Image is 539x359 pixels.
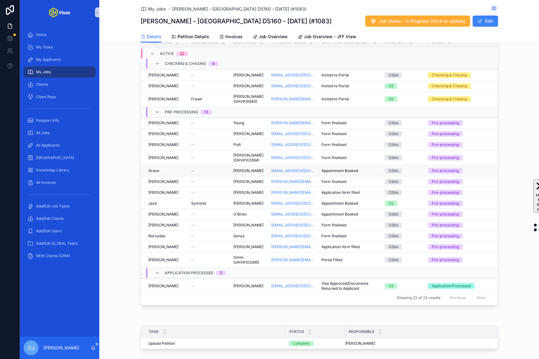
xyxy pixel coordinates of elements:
[191,73,226,78] a: --
[233,84,263,89] span: [PERSON_NAME]
[165,110,198,115] span: Pre-processing
[428,283,490,289] a: Application Processed
[148,142,178,147] span: [PERSON_NAME]
[191,120,195,125] span: --
[148,201,157,206] span: Jack
[432,233,459,239] div: Pre-processing
[36,32,47,37] span: Home
[321,73,349,78] span: Invited to Portal
[389,179,398,184] div: O2bis
[432,190,459,195] div: Pre-processing
[271,212,314,217] a: [EMAIL_ADDRESS][DOMAIN_NAME]
[36,168,69,173] span: Knowledge Library
[321,281,377,291] a: Visa Approved/Documents Returned to Applicant
[233,234,264,239] a: Genys
[428,233,490,239] a: Pre-processing
[148,120,178,125] span: [PERSON_NAME]
[148,223,178,228] span: [PERSON_NAME]
[271,257,314,262] a: [PERSON_NAME][EMAIL_ADDRESS][DOMAIN_NAME]
[24,42,96,53] a: My Tasks
[24,127,96,139] a: All Jobs
[379,18,465,24] span: Job Status - In Progress (Click to update)
[233,120,264,125] a: Young
[148,97,184,102] a: [PERSON_NAME]
[191,234,195,239] span: --
[24,225,96,237] a: Add/Edit Users
[321,257,342,262] span: Portal Filled
[141,6,166,12] a: My Jobs
[389,233,398,239] div: O2bis
[148,244,184,249] a: [PERSON_NAME]
[191,212,226,217] a: --
[36,118,59,123] span: Passport Info
[148,284,178,289] span: [PERSON_NAME]
[432,201,459,206] div: Pre-processing
[385,168,424,174] a: O2bis
[271,234,314,239] a: [EMAIL_ADDRESS][DOMAIN_NAME]
[271,97,314,102] a: [PERSON_NAME][EMAIL_ADDRESS][DOMAIN_NAME]
[191,84,226,89] a: --
[271,155,314,160] a: [EMAIL_ADDRESS][DOMAIN_NAME]
[24,115,96,126] a: Passport Info
[271,284,314,289] a: [EMAIL_ADDRESS][DOMAIN_NAME]
[148,234,184,239] a: Norvydas
[148,97,178,102] span: [PERSON_NAME]
[428,131,490,137] a: Pre-processing
[233,190,264,195] a: [PERSON_NAME]
[321,155,346,160] span: Form finalised
[191,179,195,184] span: --
[271,84,314,89] a: [EMAIL_ADDRESS][DOMAIN_NAME]
[148,212,184,217] a: [PERSON_NAME]
[271,190,314,195] a: [PERSON_NAME][EMAIL_ADDRESS][DOMAIN_NAME]
[191,190,195,195] span: --
[385,233,424,239] a: O2bis
[233,212,247,217] span: O'Brien
[385,190,424,195] a: O2bis
[428,155,490,161] a: Pre-processing
[177,34,209,40] span: Petition Details
[148,257,184,262] a: [PERSON_NAME]
[385,96,424,102] a: O2
[389,257,398,263] div: O2bis
[389,155,398,161] div: O2bis
[321,244,377,249] a: Application form filled
[385,142,424,148] a: O2bis
[233,179,263,184] span: [PERSON_NAME]
[36,241,78,246] span: Add/Edit GLOBAL Tasks
[321,179,377,184] a: Form finalised
[233,168,263,173] span: [PERSON_NAME]
[321,168,358,173] span: Appointment Booked
[271,120,314,125] a: [PERSON_NAME][EMAIL_ADDRESS][DOMAIN_NAME]
[271,73,314,78] a: [EMAIL_ADDRESS][DOMAIN_NAME][PERSON_NAME]
[233,94,264,104] a: [PERSON_NAME] (OHV#10845)
[271,168,314,173] a: [EMAIL_ADDRESS][DOMAIN_NAME]
[24,152,96,163] a: [GEOGRAPHIC_DATA]
[271,223,314,228] a: [EMAIL_ADDRESS][DOMAIN_NAME]
[36,130,50,135] span: All Jobs
[321,142,346,147] span: Form finalised
[321,201,358,206] span: Appointment Booked
[191,73,195,78] span: --
[233,153,264,163] a: [PERSON_NAME] (OHV#103394)
[148,168,184,173] a: Grace
[389,244,398,250] div: O2bis
[148,84,178,89] span: [PERSON_NAME]
[432,155,459,161] div: Pre-processing
[321,223,346,228] span: Form finalised
[428,72,490,78] a: Checking & Chasing
[271,142,314,147] a: [EMAIL_ADDRESS][DOMAIN_NAME]
[389,283,393,289] div: O2
[432,244,459,250] div: Pre-processing
[36,57,61,62] span: My Applicants
[191,223,195,228] span: --
[233,212,264,217] a: O'Brien
[148,120,184,125] a: [PERSON_NAME]
[321,223,377,228] a: Form finalised
[171,31,209,43] a: Petition Details
[385,283,424,289] a: O2
[389,131,398,137] div: O2bis
[432,142,459,148] div: Pre-processing
[148,212,178,217] span: [PERSON_NAME]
